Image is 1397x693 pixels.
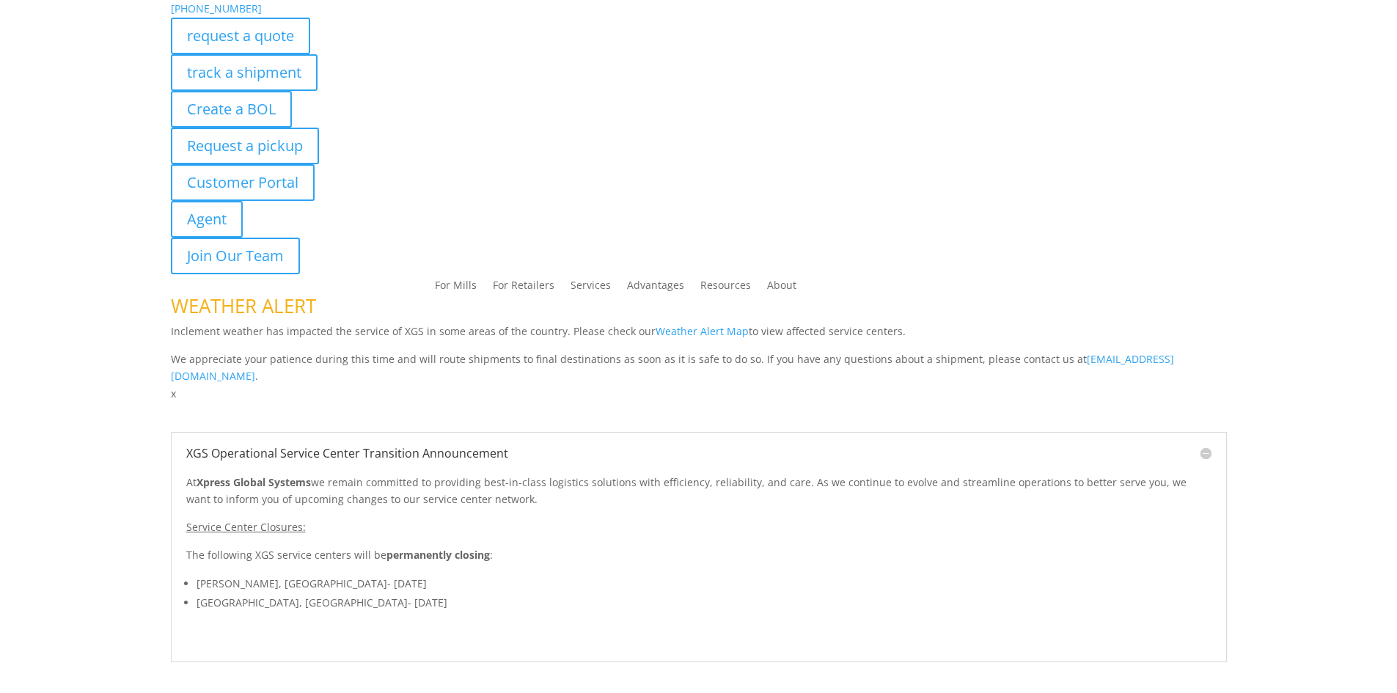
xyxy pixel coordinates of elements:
[386,548,490,562] strong: permanently closing
[186,447,1211,459] h5: XGS Operational Service Center Transition Announcement
[171,323,1227,351] p: Inclement weather has impacted the service of XGS in some areas of the country. Please check our ...
[197,574,1211,593] li: [PERSON_NAME], [GEOGRAPHIC_DATA]- [DATE]
[767,280,796,296] a: About
[627,280,684,296] a: Advantages
[171,164,315,201] a: Customer Portal
[171,1,262,15] a: [PHONE_NUMBER]
[171,293,316,319] span: WEATHER ALERT
[186,520,306,534] u: Service Center Closures:
[171,351,1227,386] p: We appreciate your patience during this time and will route shipments to final destinations as so...
[171,18,310,54] a: request a quote
[171,664,498,678] b: Visibility, transparency, and control for your entire supply chain.
[656,324,749,338] a: Weather Alert Map
[171,128,319,164] a: Request a pickup
[171,91,292,128] a: Create a BOL
[186,546,1211,574] p: The following XGS service centers will be :
[493,280,554,296] a: For Retailers
[171,201,243,238] a: Agent
[571,280,611,296] a: Services
[171,54,318,91] a: track a shipment
[171,238,300,274] a: Join Our Team
[435,280,477,296] a: For Mills
[197,593,1211,612] li: [GEOGRAPHIC_DATA], [GEOGRAPHIC_DATA]- [DATE]
[171,385,1227,403] p: x
[700,280,751,296] a: Resources
[197,475,311,489] strong: Xpress Global Systems
[186,474,1211,519] p: At we remain committed to providing best-in-class logistics solutions with efficiency, reliabilit...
